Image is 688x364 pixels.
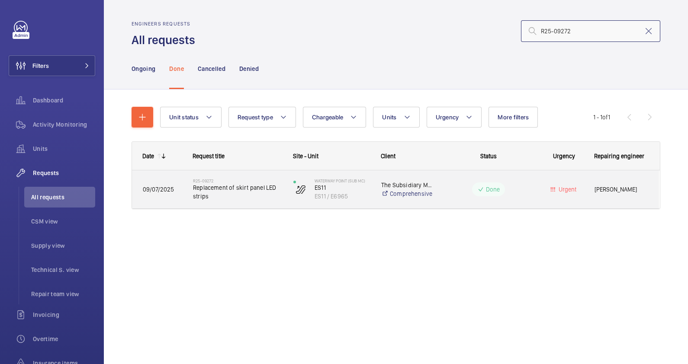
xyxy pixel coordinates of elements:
[594,153,644,160] span: Repairing engineer
[593,114,610,120] span: 1 - 1 1
[489,107,538,128] button: More filters
[381,189,433,198] a: Comprehensive
[381,181,433,189] p: The Subsidiary Management Corporation No. 1 - Strata Title Plan No. 4682
[382,114,396,121] span: Units
[553,153,575,160] span: Urgency
[193,183,282,201] span: Replacement of skirt panel LED strips
[160,107,222,128] button: Unit status
[132,64,155,73] p: Ongoing
[169,114,199,121] span: Unit status
[198,64,225,73] p: Cancelled
[315,192,370,201] p: ES11 / E6965
[436,114,459,121] span: Urgency
[193,153,225,160] span: Request title
[381,153,395,160] span: Client
[132,32,200,48] h1: All requests
[169,64,183,73] p: Done
[132,21,200,27] h2: Engineers requests
[31,193,95,201] span: All requests
[486,185,500,194] p: Done
[193,178,282,183] h2: R25-09272
[9,55,95,76] button: Filters
[296,184,306,195] img: escalator.svg
[239,64,259,73] p: Denied
[373,107,419,128] button: Units
[293,153,318,160] span: Site - Unit
[303,107,367,128] button: Chargeable
[33,335,95,343] span: Overtime
[238,114,273,121] span: Request type
[33,96,95,105] span: Dashboard
[31,290,95,298] span: Repair team view
[33,310,95,319] span: Invoicing
[498,114,529,121] span: More filters
[602,114,608,121] span: of
[521,20,660,42] input: Search by request number or quote number
[142,153,154,160] div: Date
[480,153,497,160] span: Status
[31,217,95,226] span: CSM view
[33,169,95,177] span: Requests
[595,185,648,195] span: [PERSON_NAME]
[228,107,296,128] button: Request type
[315,178,370,183] p: Waterway Point (Sub MC)
[427,107,482,128] button: Urgency
[315,183,370,192] p: ES11
[312,114,344,121] span: Chargeable
[143,186,174,193] span: 09/07/2025
[31,265,95,274] span: Technical S. view
[31,241,95,250] span: Supply view
[33,120,95,129] span: Activity Monitoring
[33,144,95,153] span: Units
[32,61,49,70] span: Filters
[557,186,576,193] span: Urgent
